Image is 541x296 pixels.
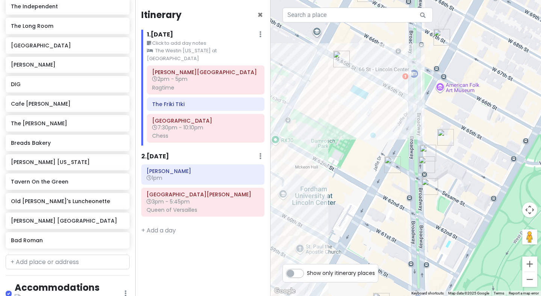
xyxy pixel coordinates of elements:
input: Search a place [283,8,433,23]
div: DIG [434,29,450,46]
a: Open this area in Google Maps (opens a new window) [272,286,297,296]
h6: 2 . [DATE] [141,153,169,161]
h6: St. James Theatre [147,191,259,198]
button: Close [257,11,263,20]
div: Ragtime [152,84,259,91]
h6: [PERSON_NAME] [11,61,124,68]
button: Drag Pegman onto the map to open Street View [522,229,537,244]
h6: The Long Room [11,23,124,29]
div: Breads Bakery [422,178,438,195]
h6: [GEOGRAPHIC_DATA] [11,42,124,49]
span: 3pm - 5:45pm [147,198,190,205]
h6: DIG [11,81,124,88]
h6: [PERSON_NAME] [GEOGRAPHIC_DATA] [11,217,124,224]
a: + Add a day [141,226,176,235]
h6: Old [PERSON_NAME]'s Luncheonette [11,198,124,205]
div: P.J. Clarke's Lincoln Square [384,156,401,173]
button: Map camera controls [522,202,537,217]
span: 7:30pm - 10:10pm [152,124,203,131]
div: Chess [152,132,259,139]
h6: The Friki TIki [152,101,259,108]
h6: Vivian Beaumont Theater [152,69,259,76]
button: Keyboard shortcuts [411,291,444,296]
small: Click to add day notes [147,39,264,47]
div: Rampoldi New York [437,129,454,146]
h6: The Independent [11,3,124,10]
h6: [PERSON_NAME] [US_STATE] [11,159,124,165]
span: 2pm - 5pm [152,75,187,83]
img: Google [272,286,297,296]
div: Vivian Beaumont Theater [333,51,350,67]
span: Close itinerary [257,9,263,21]
button: Zoom out [522,272,537,287]
small: The Westin [US_STATE] at [GEOGRAPHIC_DATA] [147,47,264,62]
h6: Tavern On the Green [11,178,124,185]
h4: Itinerary [141,9,181,21]
div: Cafe Fiorello [420,145,436,161]
h6: Cafe [PERSON_NAME] [11,100,124,107]
h6: Bad Roman [11,237,124,244]
div: Queen of Versailles [147,206,259,213]
h6: 1 . [DATE] [147,31,173,39]
input: + Add place or address [6,255,130,270]
h6: Breads Bakery [11,140,124,146]
h6: Imperial Theatre [152,117,259,124]
div: The Smith [419,156,435,173]
a: Terms (opens in new tab) [494,291,504,295]
a: Report a map error [509,291,539,295]
button: Zoom in [522,257,537,272]
span: Show only itinerary places [307,269,375,277]
h6: Joe Allen [147,168,259,175]
span: 1pm [147,174,162,182]
span: Map data ©2025 Google [448,291,489,295]
h6: The [PERSON_NAME] [11,120,124,127]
